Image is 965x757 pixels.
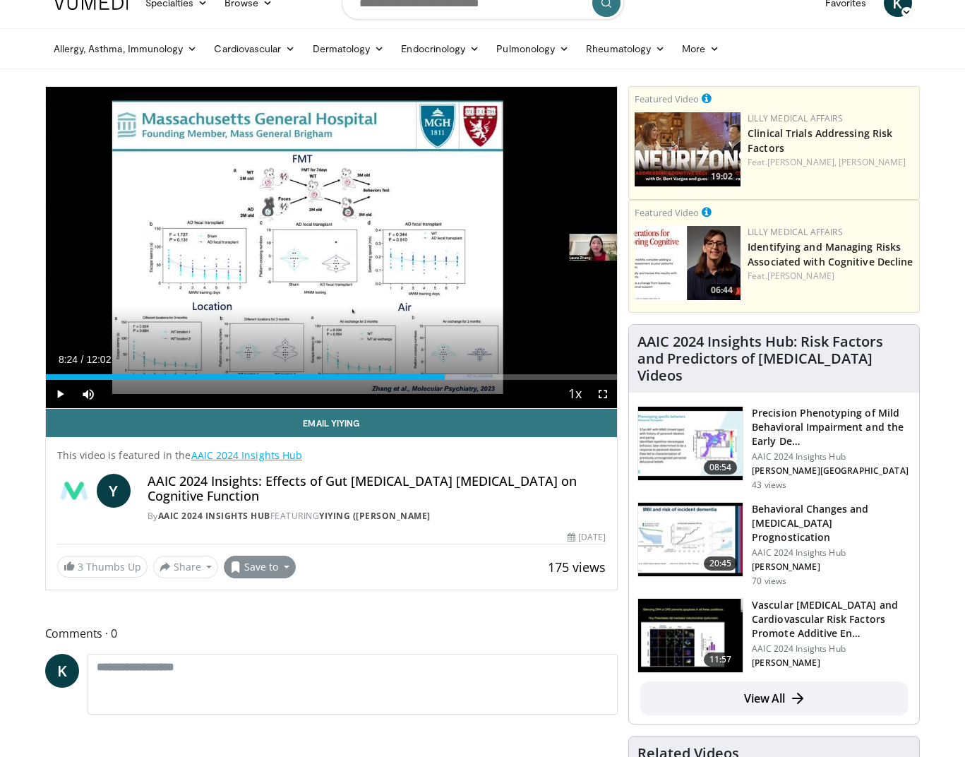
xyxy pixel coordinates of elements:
[752,561,911,573] p: [PERSON_NAME]
[752,502,911,544] h3: Behavioral Changes and [MEDICAL_DATA] Prognostication
[707,170,737,183] span: 19:02
[46,87,618,409] video-js: Video Player
[752,406,911,448] h3: Precision Phenotyping of Mild Behavioral Impairment and the Early De…
[635,112,741,186] img: 1541e73f-d457-4c7d-a135-57e066998777.png.150x105_q85_crop-smart_upscale.jpg
[704,652,738,667] span: 11:57
[752,576,786,587] p: 70 views
[748,240,913,268] a: Identifying and Managing Risks Associated with Cognitive Decline
[752,465,911,477] p: [PERSON_NAME][GEOGRAPHIC_DATA]
[57,556,148,578] a: 3 Thumbs Up
[704,556,738,571] span: 20:45
[57,474,91,508] img: AAIC 2024 Insights Hub
[304,35,393,63] a: Dermatology
[191,448,303,462] a: AAIC 2024 Insights Hub
[148,510,606,523] div: By FEATURING
[205,35,304,63] a: Cardiovascular
[45,624,618,643] span: Comments 0
[568,531,606,544] div: [DATE]
[635,112,741,186] a: 19:02
[752,598,911,640] h3: Vascular [MEDICAL_DATA] and Cardiovascular Risk Factors Promote Additive En…
[153,556,219,578] button: Share
[74,380,102,408] button: Mute
[224,556,296,578] button: Save to
[638,599,743,672] img: cf5ffdaa-3f53-4c6f-988a-14dd1b699274.150x105_q85_crop-smart_upscale.jpg
[148,474,606,504] h4: AAIC 2024 Insights: Effects of Gut [MEDICAL_DATA] [MEDICAL_DATA] on Cognitive Function
[97,474,131,508] a: Y
[57,448,606,463] p: This video is featured in the
[589,380,617,408] button: Fullscreen
[86,354,111,365] span: 12:02
[638,503,743,576] img: 429bf373-d0ff-4db8-ad12-c3064071500f.150x105_q85_crop-smart_upscale.jpg
[640,681,908,715] a: View All
[158,510,270,522] a: AAIC 2024 Insights Hub
[635,93,699,105] small: Featured Video
[577,35,673,63] a: Rheumatology
[45,654,79,688] a: K
[392,35,488,63] a: Endocrinology
[488,35,577,63] a: Pulmonology
[319,510,431,522] a: Yiying ([PERSON_NAME]
[752,547,911,559] p: AAIC 2024 Insights Hub
[638,407,743,480] img: 4fbc6e79-9dbe-4306-b59b-0444a21269b3.150x105_q85_crop-smart_upscale.jpg
[839,156,906,168] a: [PERSON_NAME]
[752,657,911,669] p: [PERSON_NAME]
[59,354,78,365] span: 8:24
[748,270,913,282] div: Feat.
[637,598,911,673] a: 11:57 Vascular [MEDICAL_DATA] and Cardiovascular Risk Factors Promote Additive En… AAIC 2024 Insi...
[637,502,911,587] a: 20:45 Behavioral Changes and [MEDICAL_DATA] Prognostication AAIC 2024 Insights Hub [PERSON_NAME] ...
[635,226,741,300] img: fc5f84e2-5eb7-4c65-9fa9-08971b8c96b8.jpg.150x105_q85_crop-smart_upscale.jpg
[704,460,738,475] span: 08:54
[752,451,911,463] p: AAIC 2024 Insights Hub
[561,380,589,408] button: Playback Rate
[46,380,74,408] button: Play
[637,333,911,384] h4: AAIC 2024 Insights Hub: Risk Factors and Predictors of [MEDICAL_DATA] Videos
[78,560,83,573] span: 3
[46,409,618,437] a: Email Yiying
[81,354,84,365] span: /
[752,479,786,491] p: 43 views
[46,374,618,380] div: Progress Bar
[767,270,834,282] a: [PERSON_NAME]
[635,226,741,300] a: 06:44
[707,284,737,297] span: 06:44
[635,206,699,219] small: Featured Video
[767,156,837,168] a: [PERSON_NAME],
[748,226,843,238] a: Lilly Medical Affairs
[673,35,728,63] a: More
[748,156,913,169] div: Feat.
[637,406,911,491] a: 08:54 Precision Phenotyping of Mild Behavioral Impairment and the Early De… AAIC 2024 Insights Hu...
[548,559,606,576] span: 175 views
[748,112,843,124] a: Lilly Medical Affairs
[45,35,206,63] a: Allergy, Asthma, Immunology
[752,643,911,655] p: AAIC 2024 Insights Hub
[748,126,892,155] a: Clinical Trials Addressing Risk Factors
